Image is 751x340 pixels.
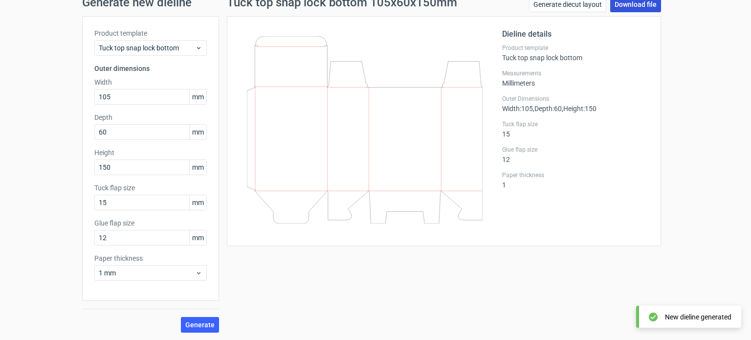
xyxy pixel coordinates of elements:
label: Width [94,77,207,87]
div: Millimeters [502,69,649,87]
label: Paper thickness [502,171,649,179]
label: Tuck flap size [502,120,649,128]
div: 12 [502,146,649,163]
span: mm [189,195,206,210]
button: Generate [181,317,219,333]
span: mm [189,125,206,139]
span: Width : 105 [502,105,533,113]
label: Product template [502,44,649,52]
label: Measurements [502,69,649,77]
label: Product template [94,28,207,38]
div: Tuck top snap lock bottom [502,44,649,62]
h3: Outer dimensions [94,64,207,73]
h2: Dieline details [502,28,649,40]
span: mm [189,160,206,175]
label: Tuck flap size [94,183,207,193]
span: 1 mm [99,268,195,278]
span: , Height : 150 [562,105,596,113]
div: New dieline generated [665,312,731,322]
span: mm [189,230,206,245]
label: Paper thickness [94,253,207,263]
label: Depth [94,113,207,122]
label: Outer Dimensions [502,95,649,103]
label: Glue flap size [94,218,207,228]
label: Glue flap size [502,146,649,154]
span: mm [189,90,206,104]
span: , Depth : 60 [533,105,562,113]
span: Tuck top snap lock bottom [99,43,195,53]
label: Height [94,148,207,158]
div: 1 [502,171,649,189]
div: 15 [502,120,649,138]
span: Generate [185,321,215,328]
